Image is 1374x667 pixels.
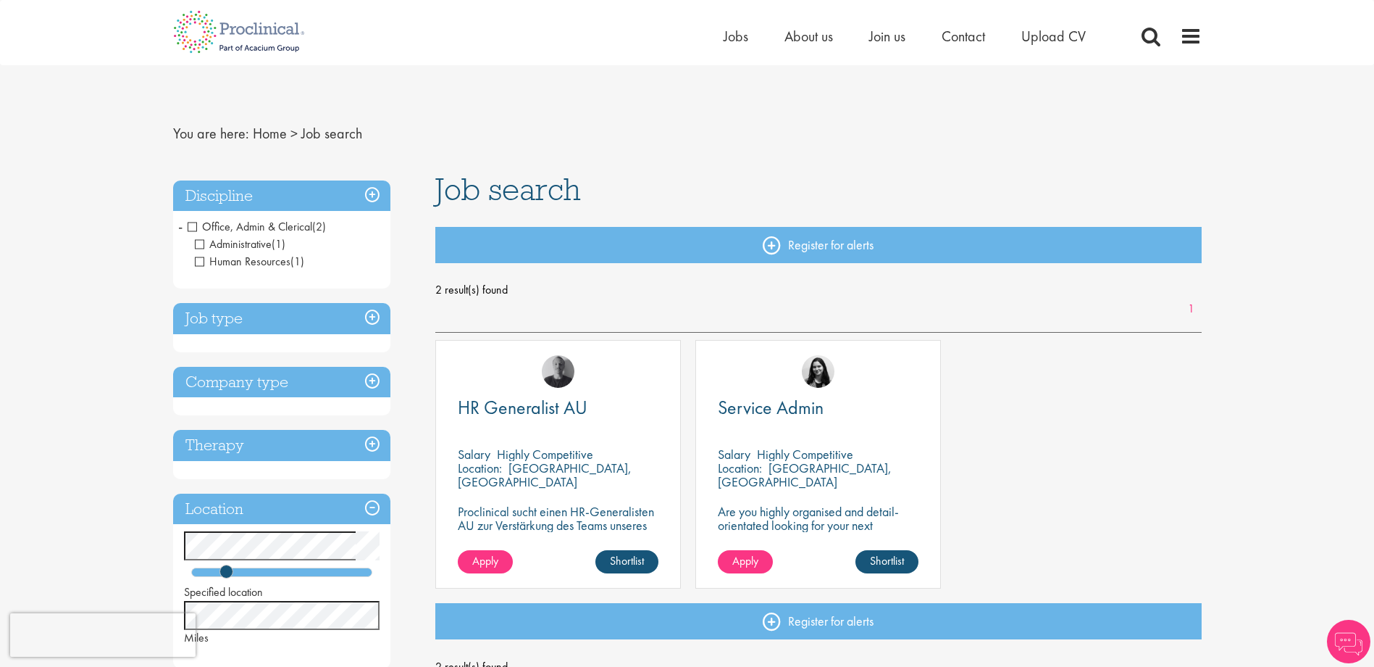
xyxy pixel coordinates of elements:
[458,460,502,476] span: Location:
[290,254,304,269] span: (1)
[458,460,632,490] p: [GEOGRAPHIC_DATA], [GEOGRAPHIC_DATA]
[10,613,196,657] iframe: reCAPTCHA
[188,219,312,234] span: Office, Admin & Clerical
[869,27,905,46] a: Join us
[1181,301,1202,318] a: 1
[718,446,750,463] span: Salary
[312,219,326,234] span: (2)
[718,550,773,573] a: Apply
[458,399,658,417] a: HR Generalist AU
[173,303,390,334] h3: Job type
[718,395,824,420] span: Service Admin
[301,124,362,143] span: Job search
[173,367,390,398] h3: Company type
[732,553,758,568] span: Apply
[802,355,834,388] img: Indre Stankeviciute
[458,550,513,573] a: Apply
[184,584,263,600] span: Specified location
[1327,620,1370,663] img: Chatbot
[718,460,762,476] span: Location:
[724,27,748,46] a: Jobs
[272,236,285,252] span: (1)
[290,124,298,143] span: >
[595,550,658,573] a: Shortlist
[942,27,985,46] a: Contact
[718,460,892,490] p: [GEOGRAPHIC_DATA], [GEOGRAPHIC_DATA]
[173,181,390,212] h3: Discipline
[188,219,326,234] span: Office, Admin & Clerical
[497,446,593,463] p: Highly Competitive
[195,254,304,269] span: Human Resources
[173,124,249,143] span: You are here:
[195,254,290,269] span: Human Resources
[458,446,490,463] span: Salary
[718,399,918,417] a: Service Admin
[435,279,1202,301] span: 2 result(s) found
[855,550,918,573] a: Shortlist
[718,505,918,546] p: Are you highly organised and detail-orientated looking for your next challenge within an administ...
[195,236,285,252] span: Administrative
[184,630,209,645] span: Miles
[435,170,581,209] span: Job search
[784,27,833,46] a: About us
[178,215,183,237] span: -
[1021,27,1086,46] a: Upload CV
[472,553,498,568] span: Apply
[195,236,272,252] span: Administrative
[458,505,658,546] p: Proclinical sucht einen HR-Generalisten AU zur Verstärkung des Teams unseres Kunden in [GEOGRAPHI...
[542,355,574,388] img: Felix Zimmer
[173,494,390,525] h3: Location
[757,446,853,463] p: Highly Competitive
[173,430,390,461] h3: Therapy
[253,124,287,143] a: breadcrumb link
[435,603,1202,639] a: Register for alerts
[435,227,1202,263] a: Register for alerts
[458,395,587,420] span: HR Generalist AU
